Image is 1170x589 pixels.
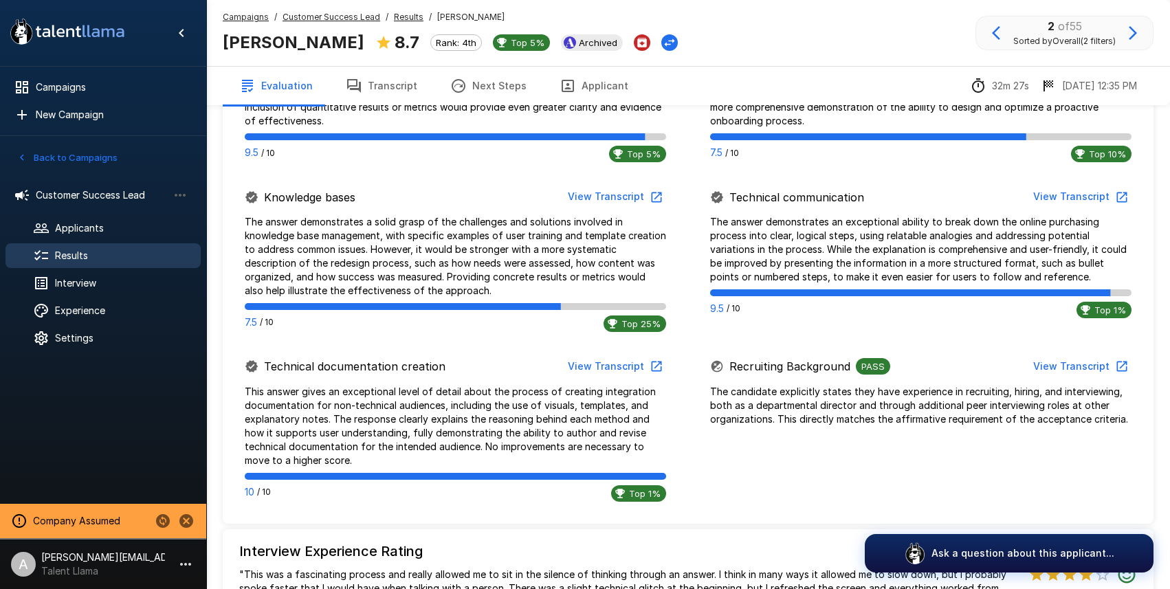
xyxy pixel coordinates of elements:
[856,361,890,372] span: PASS
[729,358,850,375] p: Recruiting Background
[223,67,329,105] button: Evaluation
[621,148,666,159] span: Top 5%
[931,546,1114,560] p: Ask a question about this applicant...
[634,34,650,51] button: Archive Applicant
[1048,19,1055,33] b: 2
[1083,148,1132,159] span: Top 10%
[623,488,666,499] span: Top 1%
[395,32,419,52] b: 8.7
[257,485,271,499] span: / 10
[710,215,1132,284] p: The answer demonstrates an exceptional ability to break down the online purchasing process into c...
[727,302,740,315] span: / 10
[1028,184,1132,210] button: View Transcript
[1062,79,1137,93] p: [DATE] 12:35 PM
[245,385,666,467] p: This answer gives an exceptional level of detail about the process of creating integration docume...
[245,315,257,329] p: 7.5
[561,34,623,51] div: View profile in Ashby
[437,10,505,24] span: [PERSON_NAME]
[245,485,254,499] p: 10
[1028,354,1132,379] button: View Transcript
[564,36,576,49] img: ashbyhq_logo.jpeg
[1040,78,1137,94] div: The date and time when the interview was completed
[710,385,1132,426] p: The candidate explicitly states they have experience in recruiting, hiring, and interviewing, bot...
[386,10,388,24] span: /
[904,542,926,564] img: logo_glasses@2x.png
[543,67,645,105] button: Applicant
[329,67,434,105] button: Transcript
[970,78,1029,94] div: The time between starting and completing the interview
[710,302,724,315] p: 9.5
[264,189,355,205] p: Knowledge bases
[261,146,275,160] span: / 10
[394,12,423,22] u: Results
[1013,34,1116,48] span: Sorted by Overall (2 filters)
[1058,19,1082,33] span: of 55
[1089,304,1132,315] span: Top 1%
[725,146,739,160] span: / 10
[223,12,269,22] u: Campaigns
[434,67,543,105] button: Next Steps
[283,12,380,22] u: Customer Success Lead
[573,37,623,48] span: Archived
[616,318,666,329] span: Top 25%
[505,37,550,48] span: Top 5%
[223,32,364,52] b: [PERSON_NAME]
[431,37,481,48] span: Rank: 4th
[865,534,1154,573] button: Ask a question about this applicant...
[239,540,1023,562] h6: Interview Experience Rating
[729,189,864,205] p: Technical communication
[274,10,277,24] span: /
[429,10,432,24] span: /
[562,354,666,379] button: View Transcript
[992,79,1029,93] p: 32m 27s
[562,184,666,210] button: View Transcript
[245,146,258,159] p: 9.5
[260,315,274,329] span: / 10
[661,34,678,51] button: Change Stage
[710,146,722,159] p: 7.5
[264,358,445,375] p: Technical documentation creation
[245,215,666,298] p: The answer demonstrates a solid grasp of the challenges and solutions involved in knowledge base ...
